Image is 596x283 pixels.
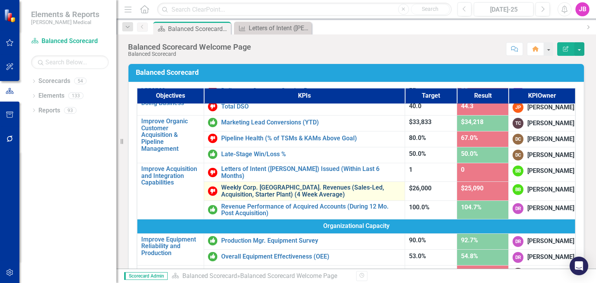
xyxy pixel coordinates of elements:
a: Improve Acquisition and Integration Capabilities [141,166,200,186]
input: Search ClearPoint... [157,3,451,16]
div: Open Intercom Messenger [570,257,588,275]
h3: Balanced Scorecard [136,69,579,76]
span: 104.7% [461,204,482,211]
div: [PERSON_NAME] [527,151,574,160]
td: Double-Click to Edit [137,219,575,233]
div: DC [513,134,523,145]
span: 80.0% [409,134,426,141]
button: Search [411,4,450,15]
td: Double-Click to Edit Right Click for Context Menu [137,163,204,219]
button: [DATE]-25 [474,2,534,16]
a: Total DSO [221,103,401,110]
div: » [172,272,350,281]
td: Double-Click to Edit Right Click for Context Menu [204,233,405,249]
td: Double-Click to Edit [509,131,575,147]
div: [PERSON_NAME] [527,204,574,213]
span: $26,000 [409,185,431,192]
td: Double-Click to Edit Right Click for Context Menu [204,182,405,200]
img: Below Target [208,186,217,196]
td: Double-Click to Edit Right Click for Context Menu [204,249,405,265]
span: $33,833 [409,118,431,126]
a: Overall Equipment Effectiveness (OEE) [221,253,401,260]
td: Double-Click to Edit [509,233,575,249]
div: DR [513,236,523,247]
a: Enhance Service/Ease of Doing Business [141,86,200,107]
div: [PERSON_NAME] [527,253,574,262]
div: Balanced Scorecard Welcome Page [128,43,251,51]
div: Balanced Scorecard [128,51,251,57]
td: Double-Click to Edit Right Click for Context Menu [204,200,405,219]
div: [PERSON_NAME] [527,135,574,144]
span: 0 [461,166,464,173]
td: Double-Click to Edit Right Click for Context Menu [204,147,405,163]
a: Revenue Performance of Acquired Accounts (During 12 Mo. Post Acquisition) [221,203,401,217]
div: 133 [68,93,83,99]
a: Improve Equipment Reliability and Production [141,236,200,257]
a: Letters of Intent ([PERSON_NAME]) Issued (Within Last 6 Months) [236,23,310,33]
td: Double-Click to Edit [509,182,575,200]
small: [PERSON_NAME] Medical [31,19,99,25]
td: Double-Click to Edit [509,100,575,116]
span: $34,218 [461,118,483,126]
td: Double-Click to Edit [509,147,575,163]
div: [PERSON_NAME] [527,119,574,128]
span: 50.0% [461,150,478,157]
td: Double-Click to Edit [509,116,575,131]
div: BB [513,166,523,176]
span: $25,090 [461,185,483,192]
div: Balanced Scorecard Welcome Page [168,24,229,34]
div: TC [513,268,523,279]
div: DR [513,252,523,263]
img: On or Above Target [208,118,217,127]
td: Double-Click to Edit Right Click for Context Menu [204,100,405,116]
a: Pipeline Health (% of TSMs & KAMs Above Goal) [221,135,401,142]
a: Reports [38,106,60,115]
div: [DATE]-25 [476,5,531,14]
span: 40.0 [409,102,421,110]
a: Late-Stage Win/Loss % [221,151,401,158]
div: DC [513,150,523,160]
td: Double-Click to Edit Right Click for Context Menu [204,131,405,147]
div: Balanced Scorecard Welcome Page [240,272,337,280]
a: Weekly Corp. [GEOGRAPHIC_DATA]. Revenues (Sales-Led, Acquisition, Starter Plant) (4 Week Average) [221,184,401,198]
span: 34.6% [461,268,478,276]
img: On or Above Target [208,205,217,214]
a: Balanced Scorecard [31,37,109,46]
img: Below Target [208,168,217,177]
span: 50.0% [409,150,426,157]
td: Double-Click to Edit [509,200,575,219]
td: Double-Click to Edit Right Click for Context Menu [137,116,204,163]
span: Scorecard Admin [124,272,168,280]
a: Letters of Intent ([PERSON_NAME]) Issued (Within Last 6 Months) [221,166,401,179]
span: 67.0% [461,134,478,141]
td: Double-Click to Edit [509,249,575,265]
div: [PERSON_NAME] [527,185,574,194]
button: JB [575,2,589,16]
span: 44.3 [461,102,473,110]
img: On or Above Target [208,236,217,245]
span: 1 [409,166,412,173]
a: Balanced Scorecard [182,272,237,280]
img: On or Above Target [208,150,217,159]
td: Double-Click to Edit Right Click for Context Menu [137,233,204,265]
div: 54 [74,78,87,85]
div: DR [513,203,523,214]
a: Production Mgr. Equipment Survey [221,237,401,244]
td: Double-Click to Edit [509,163,575,182]
input: Search Below... [31,55,109,69]
span: Elements & Reports [31,10,99,19]
div: Letters of Intent ([PERSON_NAME]) Issued (Within Last 6 Months) [249,23,310,33]
span: 90.0% [409,236,426,244]
span: Search [422,6,438,12]
a: Marketing Lead Conversions (YTD) [221,119,401,126]
img: ClearPoint Strategy [4,9,17,22]
td: Double-Click to Edit Right Click for Context Menu [204,163,405,182]
div: [PERSON_NAME] [527,237,574,246]
a: Scorecards [38,77,70,86]
a: Elements [38,91,64,100]
div: [PERSON_NAME] [527,167,574,176]
span: 100.0% [409,204,430,211]
img: Below Target [208,134,217,143]
a: Improve Organic Customer Acquisition & Pipeline Management [141,118,200,152]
